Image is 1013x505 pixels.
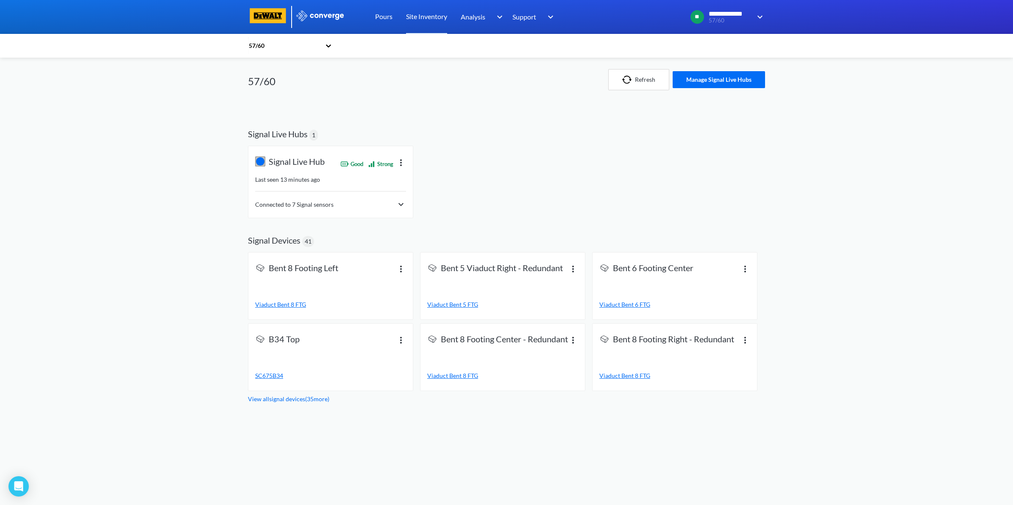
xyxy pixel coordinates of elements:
img: logo-dewalt.svg [248,8,288,23]
img: logo_ewhite.svg [295,10,345,21]
a: Viaduct Bent 8 FTG [427,371,578,380]
a: Viaduct Bent 5 FTG [427,300,578,309]
img: more.svg [740,335,750,345]
a: Viaduct Bent 8 FTG [255,300,406,309]
span: Viaduct Bent 6 FTG [599,301,650,308]
button: Manage Signal Live Hubs [673,71,765,88]
img: more.svg [740,264,750,274]
span: Bent 8 Footing Center - Redundant [441,334,568,346]
img: more.svg [568,335,578,345]
div: Open Intercom Messenger [8,476,29,497]
span: SC675B34 [255,372,283,379]
h1: 57/60 [248,75,276,88]
span: B34 Top [269,334,300,346]
span: Viaduct Bent 8 FTG [427,372,478,379]
h2: Signal Live Hubs [248,129,308,139]
img: downArrow.svg [491,12,505,22]
img: signal-icon.svg [427,334,437,344]
span: Good [351,160,363,168]
span: Bent 6 Footing Center [613,263,693,275]
img: downArrow.svg [542,12,556,22]
img: more.svg [568,264,578,274]
div: 57/60 [248,41,321,50]
span: Bent 8 Footing Left [269,263,338,275]
span: Last seen 13 minutes ago [255,176,320,183]
img: Network connectivity strong [367,160,376,168]
span: Strong [377,160,393,168]
span: Connected to 7 Signal sensors [255,200,334,209]
span: Viaduct Bent 8 FTG [599,372,650,379]
img: downArrow.svg [751,12,765,22]
img: more.svg [396,335,406,345]
img: signal-icon.svg [255,263,265,273]
a: SC675B34 [255,371,406,380]
span: Signal Live Hub [269,156,325,168]
img: Battery good [340,160,349,168]
span: Bent 8 Footing Right - Redundant [613,334,734,346]
img: live-hub.svg [255,156,265,166]
span: 57/60 [709,17,751,24]
a: Viaduct Bent 8 FTG [599,371,750,380]
a: View all signal devices ( 35 more) [248,395,329,402]
img: icon-refresh.svg [622,75,635,84]
img: chevron-right.svg [396,200,406,210]
a: Viaduct Bent 6 FTG [599,300,750,309]
span: 41 [305,237,312,246]
span: 1 [312,130,315,140]
img: signal-icon.svg [255,334,265,344]
h2: Signal Devices [248,235,301,245]
span: Bent 5 Viaduct Right - Redundant [441,263,563,275]
span: Analysis [461,11,485,22]
button: Refresh [608,69,669,90]
img: more.svg [396,157,406,167]
span: Viaduct Bent 5 FTG [427,301,478,308]
img: signal-icon.svg [599,263,609,273]
img: signal-icon.svg [427,263,437,273]
img: signal-icon.svg [599,334,609,344]
span: Viaduct Bent 8 FTG [255,301,306,308]
span: Support [512,11,536,22]
img: more.svg [396,264,406,274]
